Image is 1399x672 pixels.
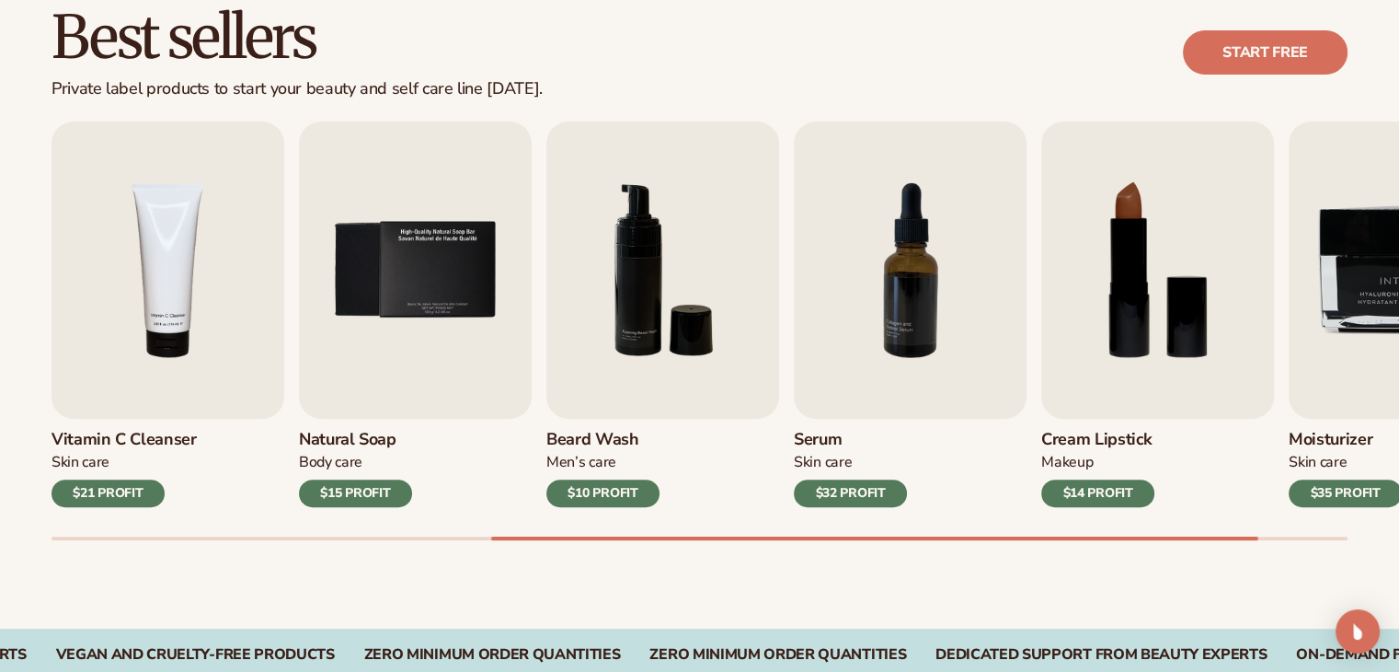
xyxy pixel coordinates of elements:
div: Men’s Care [546,453,659,472]
a: 5 / 9 [299,122,532,507]
h3: Cream Lipstick [1041,430,1154,450]
a: 7 / 9 [794,122,1026,507]
div: Skin Care [794,453,907,472]
a: 6 / 9 [546,122,779,507]
div: Private label products to start your beauty and self care line [DATE]. [52,79,543,99]
div: $32 PROFIT [794,480,907,507]
h2: Best sellers [52,6,543,68]
div: Skin Care [52,453,197,472]
div: Body Care [299,453,412,472]
div: Zero Minimum Order QuantitieS [364,646,621,664]
div: Open Intercom Messenger [1336,609,1380,654]
div: $10 PROFIT [546,480,659,507]
a: 8 / 9 [1041,122,1274,507]
h3: Beard Wash [546,430,659,450]
div: $21 PROFIT [52,480,165,507]
div: Vegan and Cruelty-Free Products [56,646,335,664]
h3: Serum [794,430,907,450]
h3: Vitamin C Cleanser [52,430,197,450]
div: $15 PROFIT [299,480,412,507]
div: Zero Minimum Order QuantitieS [649,646,906,664]
h3: Natural Soap [299,430,412,450]
div: Makeup [1041,453,1154,472]
div: Dedicated Support From Beauty Experts [935,646,1267,664]
a: 4 / 9 [52,122,284,507]
a: Start free [1183,30,1347,75]
div: $14 PROFIT [1041,480,1154,507]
